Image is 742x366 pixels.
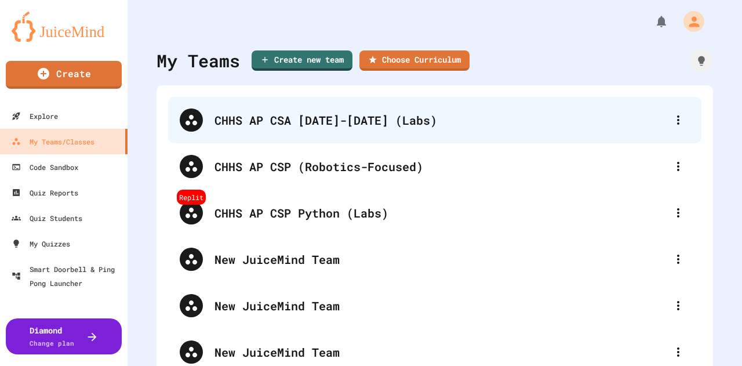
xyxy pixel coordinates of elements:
div: CHHS AP CSA [DATE]-[DATE] (Labs) [168,97,701,143]
span: Change plan [30,339,74,347]
div: My Account [671,8,707,35]
div: My Notifications [633,12,671,31]
div: New JuiceMind Team [214,297,667,314]
div: CHHS AP CSP (Robotics-Focused) [214,158,667,175]
div: Smart Doorbell & Ping Pong Launcher [12,262,123,290]
div: CHHS AP CSP Python (Labs) [214,204,667,222]
div: Quiz Reports [12,186,78,200]
div: Code Sandbox [12,160,78,174]
div: ReplitCHHS AP CSP Python (Labs) [168,190,701,236]
a: Create new team [252,50,352,71]
a: Create [6,61,122,89]
div: Quiz Students [12,211,82,225]
div: New JuiceMind Team [168,236,701,282]
a: Choose Curriculum [359,50,470,71]
div: Diamond [30,324,74,349]
div: CHHS AP CSP (Robotics-Focused) [168,143,701,190]
div: New JuiceMind Team [214,251,667,268]
div: My Quizzes [12,237,70,251]
div: My Teams/Classes [12,135,94,148]
div: Explore [12,109,58,123]
div: CHHS AP CSA [DATE]-[DATE] (Labs) [214,111,667,129]
div: How it works [690,49,713,73]
div: New JuiceMind Team [168,282,701,329]
div: New JuiceMind Team [214,343,667,361]
div: My Teams [157,48,240,74]
div: Replit [177,190,206,205]
img: logo-orange.svg [12,12,116,42]
button: DiamondChange plan [6,318,122,354]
